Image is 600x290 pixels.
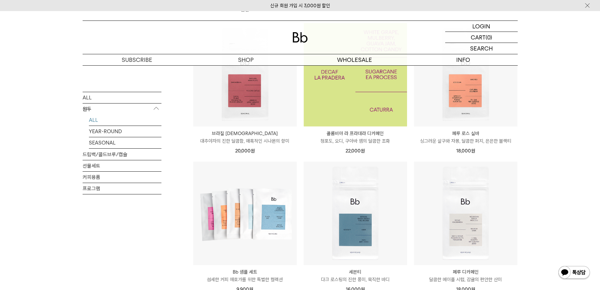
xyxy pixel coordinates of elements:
[414,276,517,283] p: 달콤한 메이플 시럽, 감귤의 편안한 산미
[304,276,407,283] p: 다크 로스팅의 진한 풍미, 묵직한 바디
[191,54,300,65] a: SHOP
[456,148,475,154] span: 18,000
[193,130,297,145] a: 브라질 [DEMOGRAPHIC_DATA] 대추야자의 진한 달콤함, 매혹적인 시나몬의 향미
[414,137,517,145] p: 싱그러운 살구와 자몽, 달콤한 퍼지, 은은한 블랙티
[304,268,407,276] p: 세븐티
[83,149,161,160] a: 드립백/콜드브루/캡슐
[83,160,161,171] a: 선물세트
[251,148,255,154] span: 원
[471,32,486,43] p: CART
[414,23,517,127] img: 페루 로스 실바
[304,162,407,265] img: 세븐티
[193,130,297,137] p: 브라질 [DEMOGRAPHIC_DATA]
[304,130,407,137] p: 콜롬비아 라 프라데라 디카페인
[293,32,308,43] img: 로고
[89,137,161,148] a: SEASONAL
[193,162,297,265] img: Bb 샘플 세트
[83,92,161,103] a: ALL
[89,114,161,125] a: ALL
[414,130,517,145] a: 페루 로스 실바 싱그러운 살구와 자몽, 달콤한 퍼지, 은은한 블랙티
[270,3,330,9] a: 신규 회원 가입 시 3,000원 할인
[193,23,297,127] img: 브라질 사맘바이아
[300,54,409,65] p: WHOLESALE
[193,268,297,276] p: Bb 샘플 세트
[471,148,475,154] span: 원
[414,162,517,265] img: 페루 디카페인
[83,54,191,65] a: SUBSCRIBE
[304,268,407,283] a: 세븐티 다크 로스팅의 진한 풍미, 묵직한 바디
[414,130,517,137] p: 페루 로스 실바
[89,126,161,137] a: YEAR-ROUND
[445,21,518,32] a: LOGIN
[414,268,517,276] p: 페루 디카페인
[472,21,490,32] p: LOGIN
[304,130,407,145] a: 콜롬비아 라 프라데라 디카페인 청포도, 오디, 구아바 잼의 달콤한 조화
[193,137,297,145] p: 대추야자의 진한 달콤함, 매혹적인 시나몬의 향미
[409,54,518,65] p: INFO
[414,268,517,283] a: 페루 디카페인 달콤한 메이플 시럽, 감귤의 편안한 산미
[193,268,297,283] a: Bb 샘플 세트 섬세한 커피 애호가를 위한 특별한 컬렉션
[83,171,161,182] a: 커피용품
[83,183,161,194] a: 프로그램
[470,43,493,54] p: SEARCH
[361,148,365,154] span: 원
[558,265,591,281] img: 카카오톡 채널 1:1 채팅 버튼
[235,148,255,154] span: 20,000
[486,32,492,43] p: (0)
[304,23,407,127] img: 1000000482_add2_076.jpg
[346,148,365,154] span: 22,000
[445,32,518,43] a: CART (0)
[193,276,297,283] p: 섬세한 커피 애호가를 위한 특별한 컬렉션
[304,23,407,127] a: 콜롬비아 라 프라데라 디카페인
[304,137,407,145] p: 청포도, 오디, 구아바 잼의 달콤한 조화
[83,103,161,115] p: 원두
